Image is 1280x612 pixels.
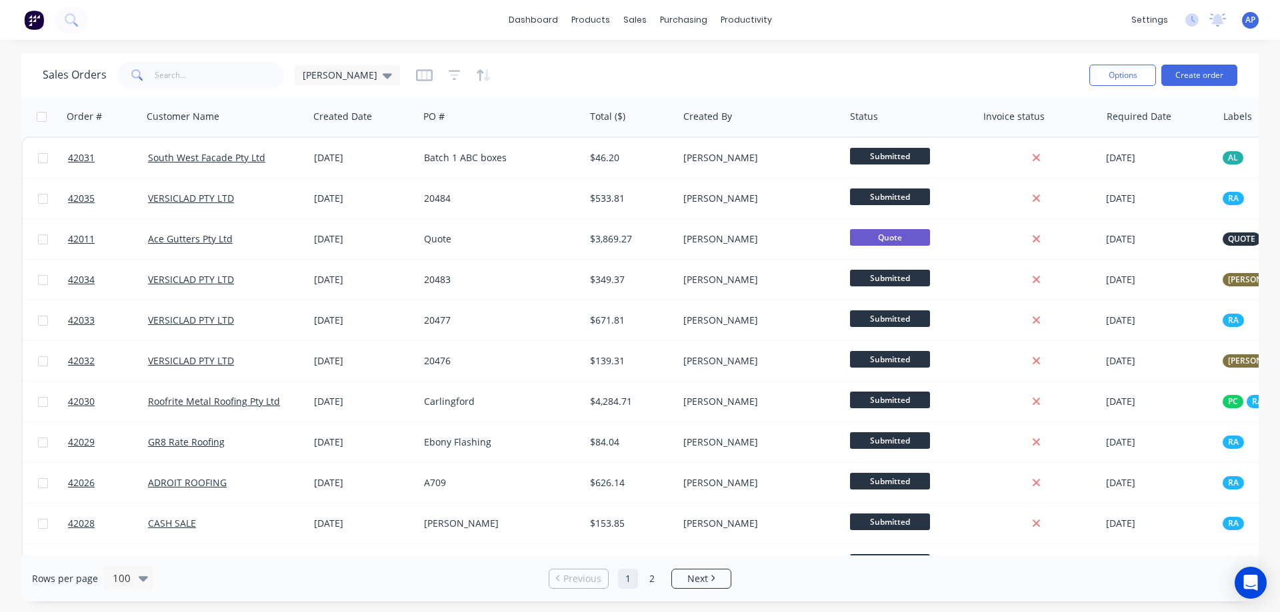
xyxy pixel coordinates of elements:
span: Submitted [850,188,930,205]
div: [DATE] [1106,232,1212,246]
a: Previous page [549,572,608,585]
div: [DATE] [314,314,413,327]
span: RA [1228,314,1239,327]
a: 42026 [68,463,148,503]
div: [DATE] [1106,517,1212,530]
div: [PERSON_NAME] [424,517,572,530]
div: $4,284.71 [590,395,668,408]
div: $139.31 [590,354,668,368]
div: [DATE] [1106,151,1212,164]
span: 42034 [68,273,95,286]
span: RA [1228,517,1239,530]
div: [DATE] [1106,192,1212,205]
div: productivity [714,10,779,30]
div: $671.81 [590,314,668,327]
input: Search... [155,62,285,89]
div: Open Intercom Messenger [1235,567,1267,599]
div: $3,869.27 [590,232,668,246]
span: Submitted [850,432,930,449]
div: Invoice status [983,110,1045,123]
div: PO # [423,110,445,123]
a: 42029 [68,422,148,462]
div: [DATE] [1106,395,1212,408]
div: [DATE] [1106,476,1212,489]
div: 20483 [424,273,572,286]
a: ADROIT ROOFING [148,476,227,489]
div: $153.85 [590,517,668,530]
span: 42032 [68,354,95,368]
span: 42031 [68,151,95,164]
div: products [565,10,617,30]
span: Submitted [850,392,930,408]
div: [DATE] [314,354,413,368]
span: PC [1228,395,1238,408]
div: $533.81 [590,192,668,205]
div: [DATE] [1106,273,1212,286]
div: Status [850,110,878,123]
div: sales [617,10,653,30]
div: A709 [424,476,572,489]
div: [DATE] [314,517,413,530]
div: [PERSON_NAME] [683,232,831,246]
div: $46.20 [590,151,668,164]
span: Submitted [850,351,930,368]
span: AL [1228,151,1238,164]
button: RA [1223,476,1244,489]
a: Page 2 [642,569,662,589]
div: $84.04 [590,436,668,449]
span: Submitted [850,473,930,489]
button: RA [1223,314,1244,327]
span: [PERSON_NAME] [303,68,377,82]
div: [PERSON_NAME] [683,517,831,530]
div: [PERSON_NAME] [683,476,831,489]
span: 42026 [68,476,95,489]
span: RA [1228,436,1239,449]
div: Total ($) [590,110,625,123]
div: purchasing [653,10,714,30]
div: [DATE] [1106,436,1212,449]
a: 42034 [68,260,148,300]
a: VERSICLAD PTY LTD [148,314,234,326]
span: Submitted [850,310,930,327]
div: Labels [1223,110,1252,123]
a: 42030 [68,382,148,422]
div: [DATE] [314,436,413,449]
div: Carlingford [424,395,572,408]
div: [PERSON_NAME] [683,273,831,286]
span: Rows per page [32,572,98,585]
button: AL [1223,151,1243,164]
span: 42028 [68,517,95,530]
div: [PERSON_NAME] [683,192,831,205]
div: [PERSON_NAME] [683,314,831,327]
button: PCRA [1223,395,1268,408]
button: RA [1223,517,1244,530]
div: settings [1125,10,1175,30]
img: Factory [24,10,44,30]
div: Created By [683,110,732,123]
span: Submitted [850,554,930,571]
div: [PERSON_NAME] [683,151,831,164]
div: Quote [424,232,572,246]
div: 20477 [424,314,572,327]
span: Quote [850,229,930,246]
a: VERSICLAD PTY LTD [148,273,234,286]
button: Create order [1161,65,1237,86]
a: Page 1 is your current page [618,569,638,589]
span: Submitted [850,148,930,164]
button: RA [1223,192,1244,205]
a: 42011 [68,219,148,259]
div: Ebony Flashing [424,436,572,449]
ul: Pagination [543,569,737,589]
span: 42030 [68,395,95,408]
div: [DATE] [314,395,413,408]
button: Options [1089,65,1156,86]
div: Order # [67,110,102,123]
span: RA [1252,395,1263,408]
div: 20484 [424,192,572,205]
a: 42031 [68,138,148,178]
a: CASH SALE [148,517,196,529]
a: 42027 [68,544,148,584]
span: 42035 [68,192,95,205]
a: Ace Gutters Pty Ltd [148,232,233,245]
a: 42033 [68,300,148,340]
